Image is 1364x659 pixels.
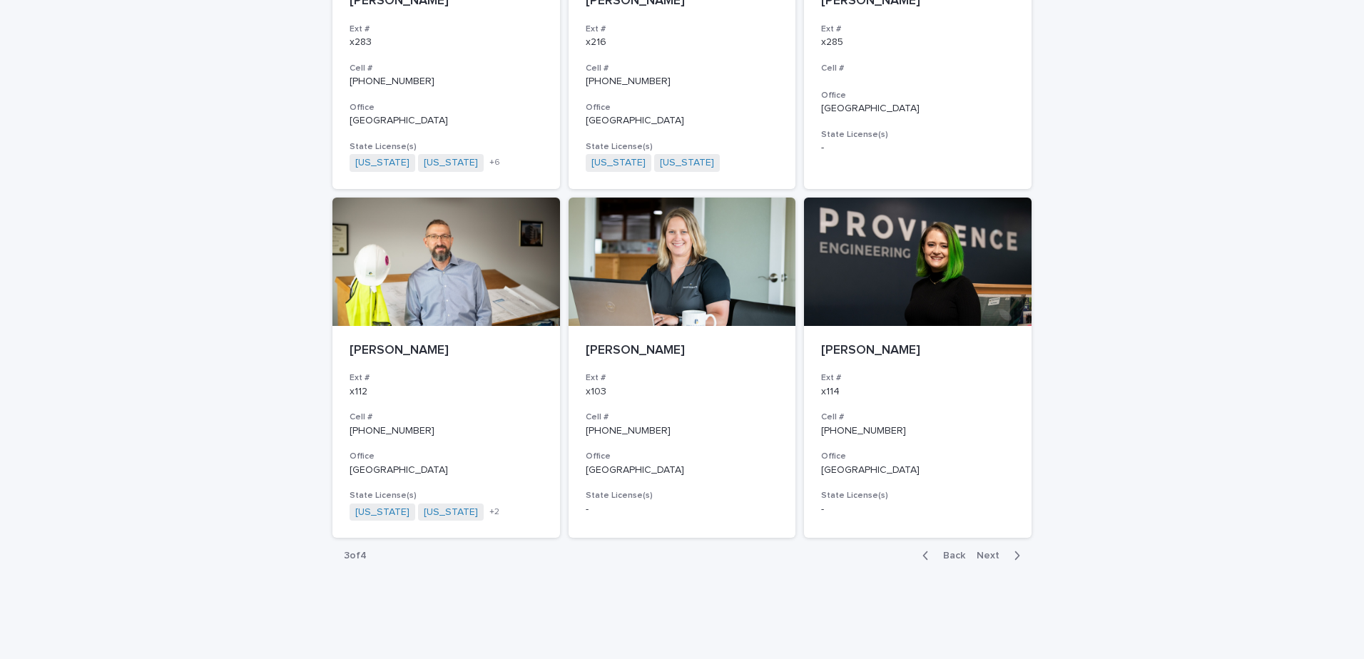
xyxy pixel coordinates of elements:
[489,158,500,167] span: + 6
[350,426,434,436] a: [PHONE_NUMBER]
[821,412,1014,423] h3: Cell #
[821,451,1014,462] h3: Office
[350,76,434,86] a: [PHONE_NUMBER]
[821,387,840,397] a: x114
[586,464,779,476] p: [GEOGRAPHIC_DATA]
[586,102,779,113] h3: Office
[821,63,1014,74] h3: Cell #
[821,490,1014,501] h3: State License(s)
[821,129,1014,141] h3: State License(s)
[821,464,1014,476] p: [GEOGRAPHIC_DATA]
[350,412,543,423] h3: Cell #
[821,90,1014,101] h3: Office
[350,63,543,74] h3: Cell #
[821,37,843,47] a: x285
[350,37,372,47] a: x283
[586,76,671,86] a: [PHONE_NUMBER]
[911,549,971,562] button: Back
[586,387,606,397] a: x103
[350,372,543,384] h3: Ext #
[586,24,779,35] h3: Ext #
[977,551,1008,561] span: Next
[586,37,606,47] a: x216
[424,157,478,169] a: [US_STATE]
[586,343,779,359] p: [PERSON_NAME]
[489,508,499,516] span: + 2
[355,506,409,518] a: [US_STATE]
[586,412,779,423] h3: Cell #
[821,24,1014,35] h3: Ext #
[355,157,409,169] a: [US_STATE]
[586,451,779,462] h3: Office
[821,103,1014,115] p: [GEOGRAPHIC_DATA]
[424,506,478,518] a: [US_STATE]
[332,538,378,573] p: 3 of 4
[821,142,1014,154] p: -
[804,198,1032,538] a: [PERSON_NAME]Ext #x114Cell #[PHONE_NUMBER]Office[GEOGRAPHIC_DATA]State License(s)-
[350,387,367,397] a: x112
[821,372,1014,384] h3: Ext #
[586,372,779,384] h3: Ext #
[660,157,714,169] a: [US_STATE]
[821,426,906,436] a: [PHONE_NUMBER]
[586,426,671,436] a: [PHONE_NUMBER]
[350,490,543,501] h3: State License(s)
[971,549,1032,562] button: Next
[586,115,779,127] p: [GEOGRAPHIC_DATA]
[935,551,965,561] span: Back
[586,141,779,153] h3: State License(s)
[586,504,779,516] p: -
[350,343,543,359] p: [PERSON_NAME]
[591,157,646,169] a: [US_STATE]
[332,198,560,538] a: [PERSON_NAME]Ext #x112Cell #[PHONE_NUMBER]Office[GEOGRAPHIC_DATA]State License(s)[US_STATE] [US_S...
[350,24,543,35] h3: Ext #
[350,451,543,462] h3: Office
[350,115,543,127] p: [GEOGRAPHIC_DATA]
[586,490,779,501] h3: State License(s)
[821,343,1014,359] p: [PERSON_NAME]
[569,198,796,538] a: [PERSON_NAME]Ext #x103Cell #[PHONE_NUMBER]Office[GEOGRAPHIC_DATA]State License(s)-
[586,63,779,74] h3: Cell #
[821,504,1014,516] p: -
[350,464,543,476] p: [GEOGRAPHIC_DATA]
[350,102,543,113] h3: Office
[350,141,543,153] h3: State License(s)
